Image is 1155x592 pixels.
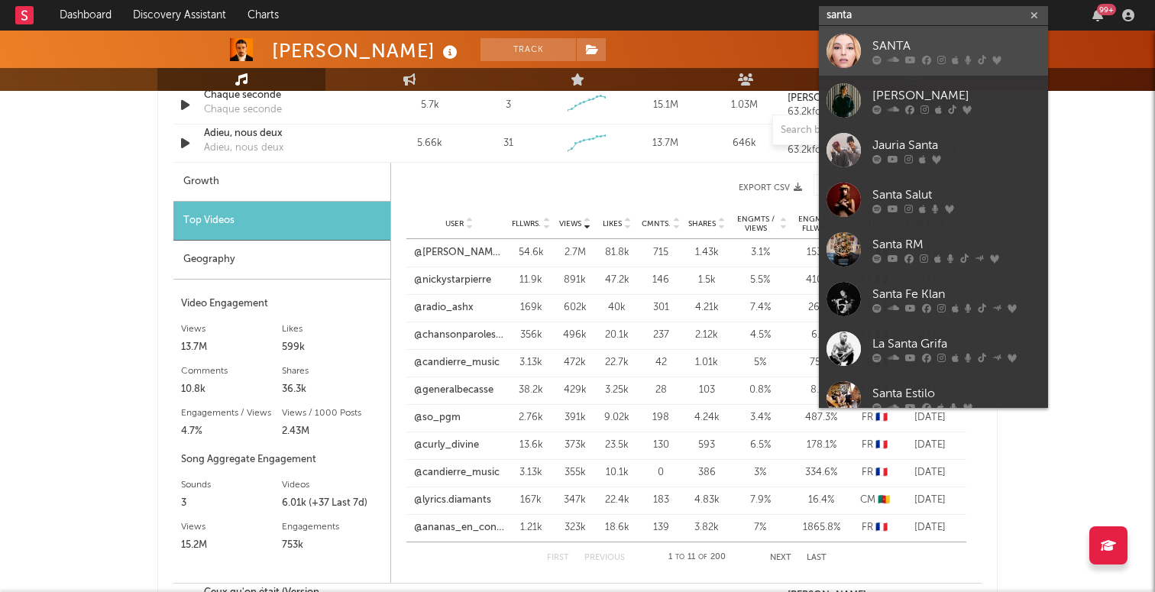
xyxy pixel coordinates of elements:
[558,465,592,480] div: 355k
[642,383,680,398] div: 28
[642,245,680,260] div: 715
[512,410,550,425] div: 2.76k
[600,410,634,425] div: 9.02k
[675,554,684,561] span: to
[875,412,888,422] span: 🇫🇷
[642,438,680,453] div: 130
[506,98,511,113] div: 3
[414,383,493,398] a: @generalbecasse
[173,241,390,280] div: Geography
[687,300,726,315] div: 4.21k
[204,88,364,103] a: Chaque seconde
[512,355,550,370] div: 3.13k
[875,522,888,532] span: 🇫🇷
[794,355,848,370] div: 758 %
[414,493,491,508] a: @lyrics.diamants
[642,355,680,370] div: 42
[872,37,1040,55] div: SANTA
[422,183,802,192] button: Export CSV
[875,440,888,450] span: 🇫🇷
[794,520,848,535] div: 1865.8 %
[603,219,622,228] span: Likes
[733,493,787,508] div: 7.9 %
[1097,4,1116,15] div: 99 +
[788,145,894,156] div: 63.2k followers
[558,438,592,453] div: 373k
[788,93,866,103] strong: [PERSON_NAME]
[642,410,680,425] div: 198
[272,38,461,63] div: [PERSON_NAME]
[819,175,1048,225] a: Santa Salut
[282,494,383,513] div: 6.01k (+37 Last 7d)
[878,495,890,505] span: 🇨🇲
[688,219,716,228] span: Shares
[856,438,894,453] div: FR
[630,98,701,113] div: 15.1M
[901,465,959,480] div: [DATE]
[173,202,390,241] div: Top Videos
[558,410,592,425] div: 391k
[788,93,894,104] a: [PERSON_NAME]
[480,38,576,61] button: Track
[1092,9,1103,21] button: 99+
[558,300,592,315] div: 602k
[770,554,791,562] button: Next
[282,476,383,494] div: Videos
[642,493,680,508] div: 183
[512,465,550,480] div: 3.13k
[558,273,592,288] div: 891k
[856,410,894,425] div: FR
[819,6,1048,25] input: Search for artists
[872,235,1040,254] div: Santa RM
[733,410,787,425] div: 3.4 %
[600,520,634,535] div: 18.6k
[282,536,383,555] div: 753k
[642,465,680,480] div: 0
[856,520,894,535] div: FR
[872,86,1040,105] div: [PERSON_NAME]
[181,451,383,469] div: Song Aggregate Engagement
[733,465,787,480] div: 3 %
[794,493,848,508] div: 16.4 %
[282,422,383,441] div: 2.43M
[687,493,726,508] div: 4.83k
[819,26,1048,76] a: SANTA
[794,300,848,315] div: 26.3 %
[901,410,959,425] div: [DATE]
[181,380,282,399] div: 10.8k
[282,380,383,399] div: 36.3k
[181,295,383,313] div: Video Engagement
[901,438,959,453] div: [DATE]
[558,383,592,398] div: 429k
[600,493,634,508] div: 22.4k
[687,245,726,260] div: 1.43k
[687,273,726,288] div: 1.5k
[600,300,634,315] div: 40k
[512,438,550,453] div: 13.6k
[181,536,282,555] div: 15.2M
[819,324,1048,374] a: La Santa Grifa
[733,520,787,535] div: 7 %
[687,383,726,398] div: 103
[814,174,966,196] input: Search...
[687,438,726,453] div: 593
[282,338,383,357] div: 599k
[872,384,1040,403] div: Santa Estilo
[414,328,504,343] a: @chansonparolesmusique
[733,383,787,398] div: 0.8 %
[642,300,680,315] div: 301
[181,494,282,513] div: 3
[600,465,634,480] div: 10.1k
[819,76,1048,125] a: [PERSON_NAME]
[512,273,550,288] div: 11.9k
[733,245,787,260] div: 3.1 %
[558,245,592,260] div: 2.7M
[773,125,934,137] input: Search by song name or URL
[794,383,848,398] div: 8.9 %
[282,320,383,338] div: Likes
[733,215,778,233] span: Engmts / Views
[733,438,787,453] div: 6.5 %
[872,285,1040,303] div: Santa Fe Klan
[733,328,787,343] div: 4.5 %
[282,362,383,380] div: Shares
